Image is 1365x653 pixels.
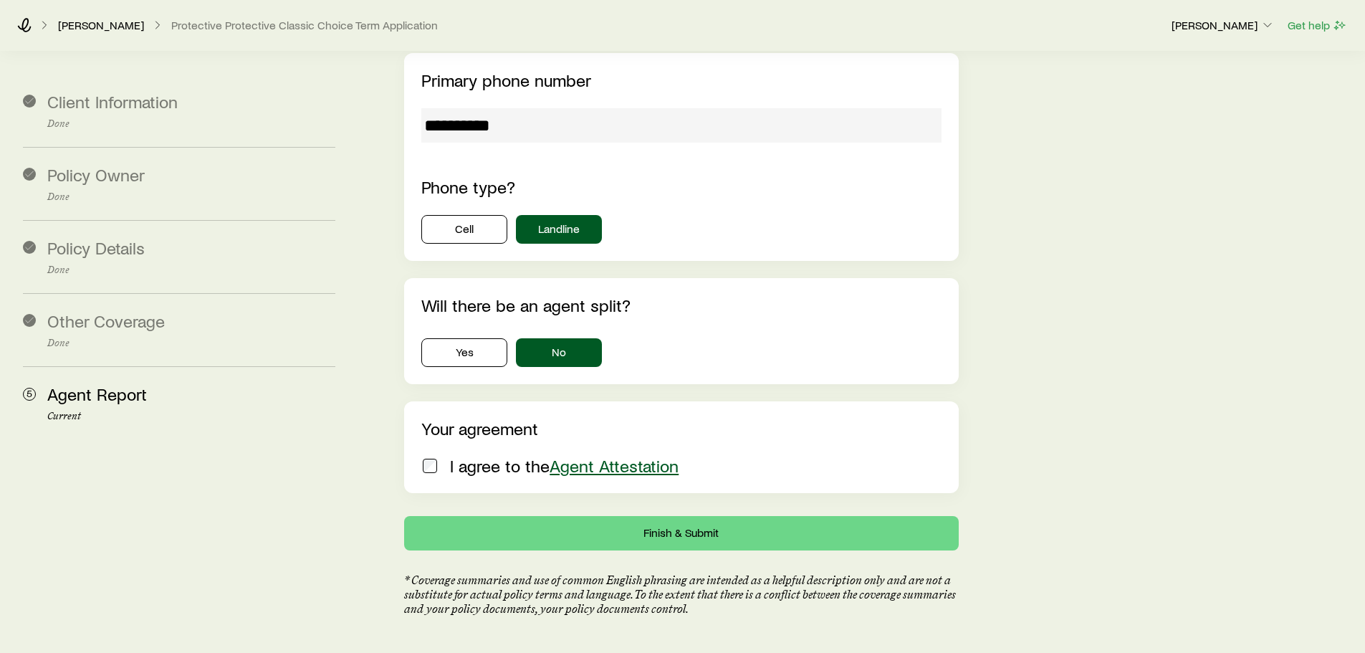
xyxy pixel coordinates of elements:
p: Current [47,411,335,422]
button: Protective Protective Classic Choice Term Application [171,19,439,32]
button: Yes [421,338,507,367]
button: Finish & Submit [404,516,958,550]
label: Primary phone number [421,70,591,90]
button: Cell [421,215,507,244]
p: Will there be an agent split? [421,295,941,315]
p: I agree to the [450,456,679,476]
span: 5 [23,388,36,401]
button: No [516,338,602,367]
button: Get help [1287,17,1348,34]
p: Done [47,118,335,130]
a: Agent Attestation [550,455,679,476]
span: Other Coverage [47,310,165,331]
input: I agree to theAgent Attestation [423,459,437,473]
label: Phone type? [421,176,515,197]
span: Client Information [47,91,178,112]
p: * Coverage summaries and use of common English phrasing are intended as a helpful description onl... [404,573,958,616]
button: [PERSON_NAME] [1171,17,1275,34]
a: [PERSON_NAME] [57,19,145,32]
p: Done [47,264,335,276]
span: Agent Report [47,383,147,404]
p: [PERSON_NAME] [1172,18,1275,32]
p: Done [47,191,335,203]
span: Policy Details [47,237,145,258]
p: Done [47,338,335,349]
button: Landline [516,215,602,244]
span: Policy Owner [47,164,145,185]
p: Your agreement [421,419,941,439]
